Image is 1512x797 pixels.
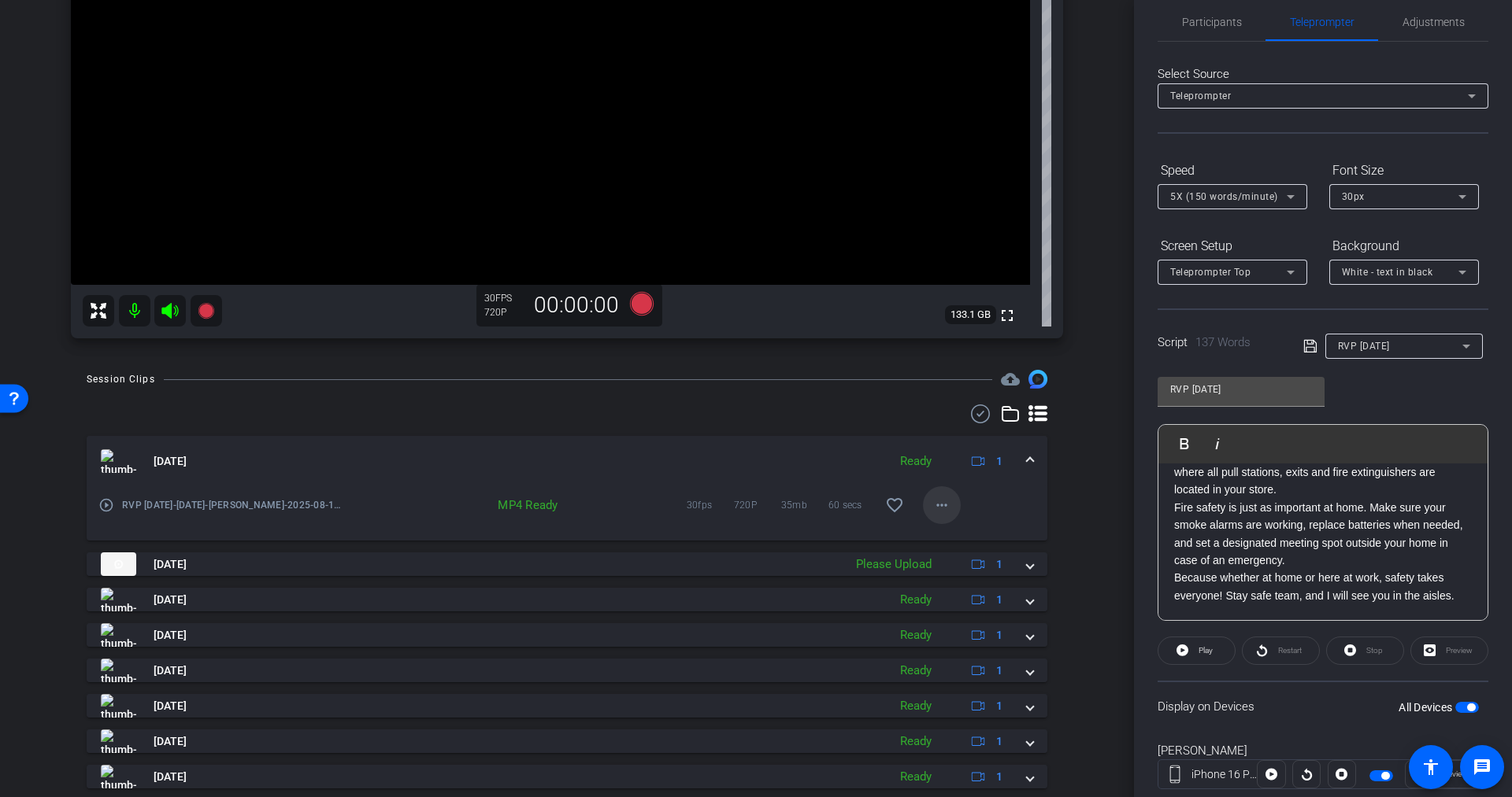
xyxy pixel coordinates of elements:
[848,555,939,574] div: Please Upload
[1158,157,1307,184] div: Speed
[1158,65,1488,83] div: Select Source
[87,729,1047,753] mat-expansion-panel-header: thumb-nail[DATE]Ready1
[1170,90,1231,101] span: Teleprompter
[1174,569,1472,604] p: Because whether at home or here at work, safety takes everyone! Stay safe team, and I will see yo...
[996,453,1002,470] span: 1
[87,588,1047,611] mat-expansion-panel-header: thumb-nail[DATE]Ready1
[1158,742,1488,760] div: [PERSON_NAME]
[1441,769,1468,778] span: Preview
[892,697,939,715] div: Ready
[154,592,187,608] span: [DATE]
[892,452,939,470] div: Ready
[996,769,1002,785] span: 1
[101,694,136,718] img: thumb-nail
[1403,17,1465,28] span: Adjustments
[1158,681,1488,732] div: Display on Devices
[87,623,1047,647] mat-expansion-panel-header: thumb-nail[DATE]Ready1
[1182,17,1242,28] span: Participants
[98,497,114,513] mat-icon: play_circle_outline
[101,449,136,473] img: thumb-nail
[996,662,1002,679] span: 1
[87,659,1047,682] mat-expansion-panel-header: thumb-nail[DATE]Ready1
[1158,334,1281,352] div: Script
[687,497,734,513] span: 30fps
[1199,646,1213,655] span: Play
[892,626,939,644] div: Ready
[1421,758,1440,777] mat-icon: accessibility
[87,694,1047,718] mat-expansion-panel-header: thumb-nail[DATE]Ready1
[122,497,342,513] span: RVP [DATE]-[DATE]-[PERSON_NAME]-2025-08-18-16-48-40-524-0
[154,453,187,470] span: [DATE]
[1170,267,1251,278] span: Teleprompter Top
[154,627,187,644] span: [DATE]
[1473,758,1492,777] mat-icon: message
[87,371,155,387] div: Session Clips
[1342,267,1433,278] span: White - text in black
[1329,233,1479,260] div: Background
[484,306,524,319] div: 720P
[1399,699,1455,715] label: All Devices
[1158,233,1307,260] div: Screen Setup
[996,556,1002,573] span: 1
[495,293,512,304] span: FPS
[462,497,565,513] div: MP4 Ready
[1001,370,1020,389] span: Destinations for your clips
[1290,17,1354,28] span: Teleprompter
[1338,341,1390,352] span: RVP [DATE]
[828,497,876,513] span: 60 secs
[87,552,1047,576] mat-expansion-panel-header: thumb-nail[DATE]Please Upload1
[154,662,187,679] span: [DATE]
[892,732,939,751] div: Ready
[101,623,136,647] img: thumb-nail
[154,556,187,573] span: [DATE]
[892,662,939,680] div: Ready
[734,497,781,513] span: 720P
[154,698,187,714] span: [DATE]
[1170,191,1278,202] span: 5X (150 words/minute)
[1174,428,1472,499] p: Keep all the exits clear at all times. Report any damaged electrical cords, outlets or equipment,...
[1329,157,1479,184] div: Font Size
[1342,191,1365,202] span: 30px
[996,592,1002,608] span: 1
[524,292,629,319] div: 00:00:00
[87,436,1047,486] mat-expansion-panel-header: thumb-nail[DATE]Ready1
[101,552,136,576] img: thumb-nail
[1405,760,1488,788] button: Preview
[101,729,136,753] img: thumb-nail
[484,292,524,304] div: 30
[781,497,828,513] span: 35mb
[101,765,136,788] img: thumb-nail
[892,768,939,786] div: Ready
[101,659,136,682] img: thumb-nail
[885,496,904,515] mat-icon: favorite_border
[892,591,939,609] div: Ready
[154,769,187,785] span: [DATE]
[87,765,1047,788] mat-expansion-panel-header: thumb-nail[DATE]Ready1
[996,733,1002,750] span: 1
[996,627,1002,644] span: 1
[1001,370,1020,389] mat-icon: cloud_upload
[1174,499,1472,570] p: Fire safety is just as important at home. Make sure your smoke alarms are working, replace batter...
[1191,766,1258,783] div: iPhone 16 Pro
[1028,370,1047,389] img: Session clips
[1170,380,1312,399] input: Title
[101,588,136,611] img: thumb-nail
[932,496,951,515] mat-icon: more_horiz
[1158,636,1236,665] button: Play
[154,733,187,750] span: [DATE]
[998,306,1017,325] mat-icon: fullscreen
[87,486,1047,541] div: thumb-nail[DATE]Ready1
[996,698,1002,714] span: 1
[1195,335,1251,349] span: 137 Words
[945,305,996,324] span: 133.1 GB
